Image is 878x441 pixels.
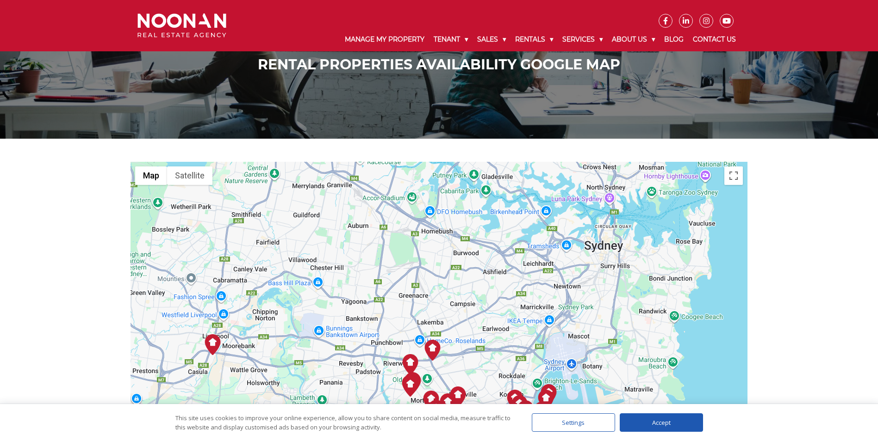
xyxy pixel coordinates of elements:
[167,166,212,185] button: Show satellite imagery
[448,386,468,407] div: 652 King Georges Road Penshurst
[400,376,421,397] div: 28-30 Cairns Street RIVERWOOD
[538,384,559,405] div: 4 Bruce Street BRIGHTON-LE-SANDS
[437,393,458,414] div: 39 Nelson Street PENSHURST
[137,13,226,38] img: Noonan Real Estate Agency
[532,413,615,432] div: Settings
[400,354,421,375] div: 107 Belmore Road Riverwood
[473,28,511,51] a: Sales
[504,390,525,410] div: 31 Station Street Kogarah
[620,413,703,432] div: Accept
[536,390,556,410] div: 4-10 The Boulevard Brighton-Le-Sands
[399,375,420,396] div: 21-23 Littleton Street RIVERWOOD
[688,28,741,51] a: Contact Us
[202,334,223,355] div: 4 Hoxton Park Road Liverpool
[421,391,442,411] div: 21 Wattle Street PEAKHURST
[429,404,450,424] div: 39-43 Station Street MORTDALE
[429,28,473,51] a: Tenant
[426,400,447,421] div: 40B Crump St Mortdale
[515,400,536,421] div: 21A Fairway Avenue KOGARAH
[511,28,558,51] a: Rentals
[660,28,688,51] a: Blog
[431,402,452,423] div: 15-17 Station Street Mortdale
[422,340,443,361] div: 19 Dunlop Street ROSELANDS
[509,395,530,416] div: 21 Hogben Street KOGARAH
[607,28,660,51] a: About Us
[531,402,552,423] div: 157-159 The Grand Parade MONTEREY
[403,373,423,393] div: 21 Romilly Street RIVERWOOD
[135,166,167,185] button: Show street map
[724,166,743,185] button: Toggle fullscreen view
[175,413,513,432] div: This site uses cookies to improve your online experience, allow you to share content on social me...
[340,28,429,51] a: Manage My Property
[140,56,738,73] h1: Rental Properties Availability Google Map
[558,28,607,51] a: Services
[402,372,423,393] div: 25 Romilly Street RIVERWOOD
